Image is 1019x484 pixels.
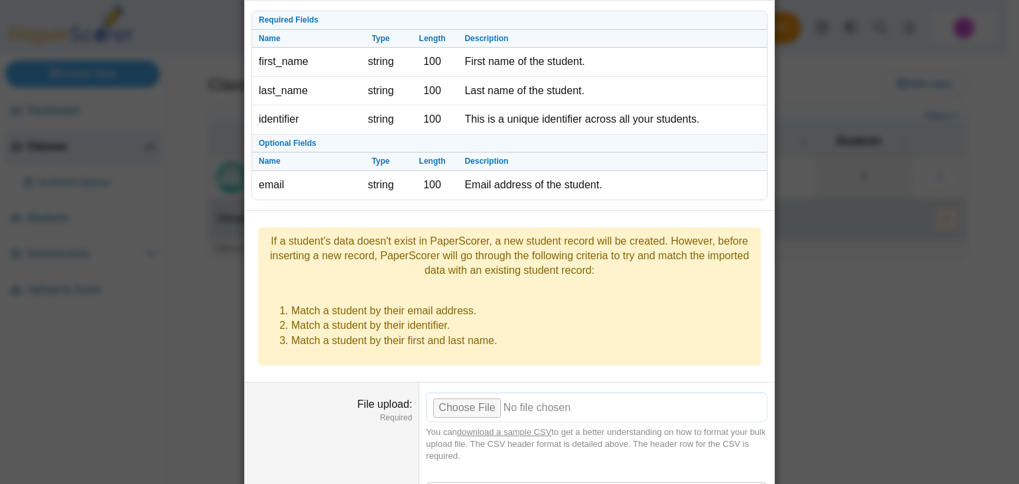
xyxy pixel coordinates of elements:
td: string [355,171,407,199]
td: 100 [407,171,458,199]
td: First name of the student. [458,48,767,76]
dfn: Required [251,412,412,424]
th: Description [458,152,767,171]
th: Name [252,30,355,48]
td: Email address of the student. [458,171,767,199]
th: Description [458,30,767,48]
td: This is a unique identifier across all your students. [458,105,767,134]
th: Name [252,152,355,171]
li: Match a student by their identifier. [291,318,754,333]
th: Length [407,152,458,171]
td: 100 [407,105,458,134]
td: 100 [407,77,458,105]
li: Match a student by their email address. [291,304,754,318]
td: last_name [252,77,355,105]
td: identifier [252,105,355,134]
td: email [252,171,355,199]
label: File upload [358,398,413,410]
td: first_name [252,48,355,76]
td: string [355,77,407,105]
a: download a sample CSV [457,427,551,437]
td: string [355,105,407,134]
th: Type [355,152,407,171]
td: 100 [407,48,458,76]
th: Required Fields [252,11,767,30]
td: Last name of the student. [458,77,767,105]
div: If a student's data doesn't exist in PaperScorer, a new student record will be created. However, ... [265,234,754,278]
li: Match a student by their first and last name. [291,333,754,348]
th: Optional Fields [252,135,767,153]
th: Type [355,30,407,48]
td: string [355,48,407,76]
th: Length [407,30,458,48]
div: You can to get a better understanding on how to format your bulk upload file. The CSV header form... [426,426,768,463]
